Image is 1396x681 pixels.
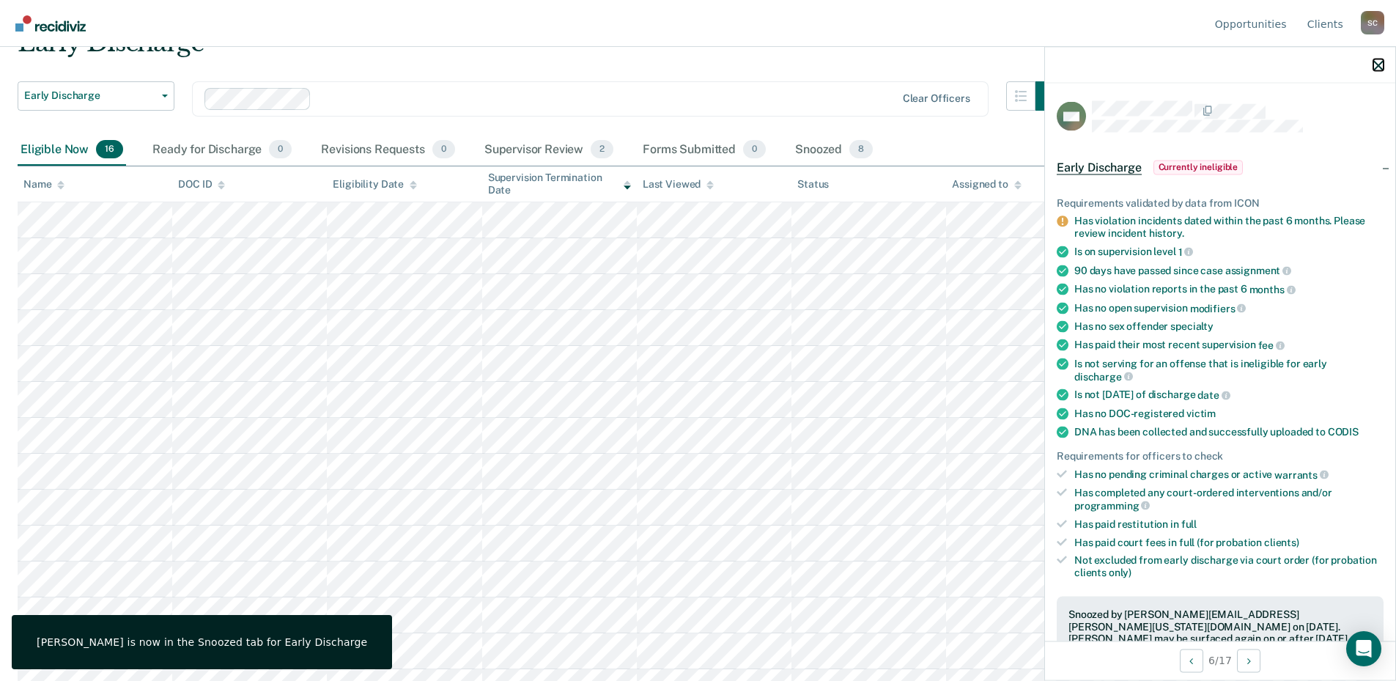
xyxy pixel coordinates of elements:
div: Last Viewed [643,178,714,191]
div: Clear officers [903,92,970,105]
div: Has no pending criminal charges or active [1074,468,1384,481]
div: Status [797,178,829,191]
div: Supervision Termination Date [488,172,631,196]
span: only) [1109,567,1131,578]
div: Name [23,178,64,191]
div: Ready for Discharge [149,134,295,166]
span: 16 [96,140,123,159]
span: discharge [1074,370,1133,382]
span: programming [1074,499,1150,511]
span: fee [1258,339,1285,351]
div: S C [1361,11,1384,34]
span: 2 [591,140,613,159]
div: Has no open supervision [1074,301,1384,314]
button: Profile dropdown button [1361,11,1384,34]
div: Early DischargeCurrently ineligible [1045,144,1395,191]
span: 0 [269,140,292,159]
div: Supervisor Review [481,134,617,166]
div: DOC ID [178,178,225,191]
div: Forms Submitted [640,134,769,166]
span: assignment [1225,265,1291,276]
button: Previous Opportunity [1180,649,1203,672]
div: Has no DOC-registered [1074,407,1384,419]
span: Early Discharge [1057,160,1142,174]
div: Early Discharge [18,28,1065,70]
div: Has no sex offender [1074,320,1384,333]
div: Open Intercom Messenger [1346,631,1381,666]
div: Snoozed [792,134,876,166]
div: Eligibility Date [333,178,417,191]
button: Next Opportunity [1237,649,1260,672]
span: 1 [1178,246,1194,257]
div: Is not serving for an offense that is ineligible for early [1074,357,1384,382]
div: Is on supervision level [1074,245,1384,258]
span: specialty [1170,320,1214,332]
div: [PERSON_NAME] is now in the Snoozed tab for Early Discharge [37,636,367,649]
div: Has paid court fees in full (for probation [1074,536,1384,548]
div: Has paid their most recent supervision [1074,339,1384,352]
span: 0 [432,140,455,159]
div: 90 days have passed since case [1074,264,1384,277]
span: modifiers [1190,302,1247,314]
div: Has no violation reports in the past 6 [1074,283,1384,296]
div: Is not [DATE] of discharge [1074,389,1384,402]
div: Assigned to [952,178,1021,191]
span: CODIS [1328,425,1359,437]
span: warrants [1274,468,1329,480]
span: months [1249,283,1296,295]
div: Has completed any court-ordered interventions and/or [1074,487,1384,512]
div: Requirements for officers to check [1057,449,1384,462]
span: full [1181,518,1197,529]
span: 8 [849,140,873,159]
div: DNA has been collected and successfully uploaded to [1074,425,1384,438]
span: date [1197,389,1230,401]
div: Has violation incidents dated within the past 6 months. Please review incident history. [1074,215,1384,240]
span: victim [1186,407,1216,419]
span: clients) [1264,536,1299,548]
span: 0 [743,140,766,159]
div: Eligible Now [18,134,126,166]
div: Has paid restitution in [1074,518,1384,530]
div: Requirements validated by data from ICON [1057,196,1384,209]
div: Revisions Requests [318,134,457,166]
span: Currently ineligible [1153,160,1244,174]
div: Snoozed by [PERSON_NAME][EMAIL_ADDRESS][PERSON_NAME][US_STATE][DOMAIN_NAME] on [DATE]. [PERSON_NA... [1068,608,1372,644]
div: Not excluded from early discharge via court order (for probation clients [1074,554,1384,579]
div: 6 / 17 [1045,641,1395,680]
span: Early Discharge [24,89,156,102]
img: Recidiviz [15,15,86,32]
